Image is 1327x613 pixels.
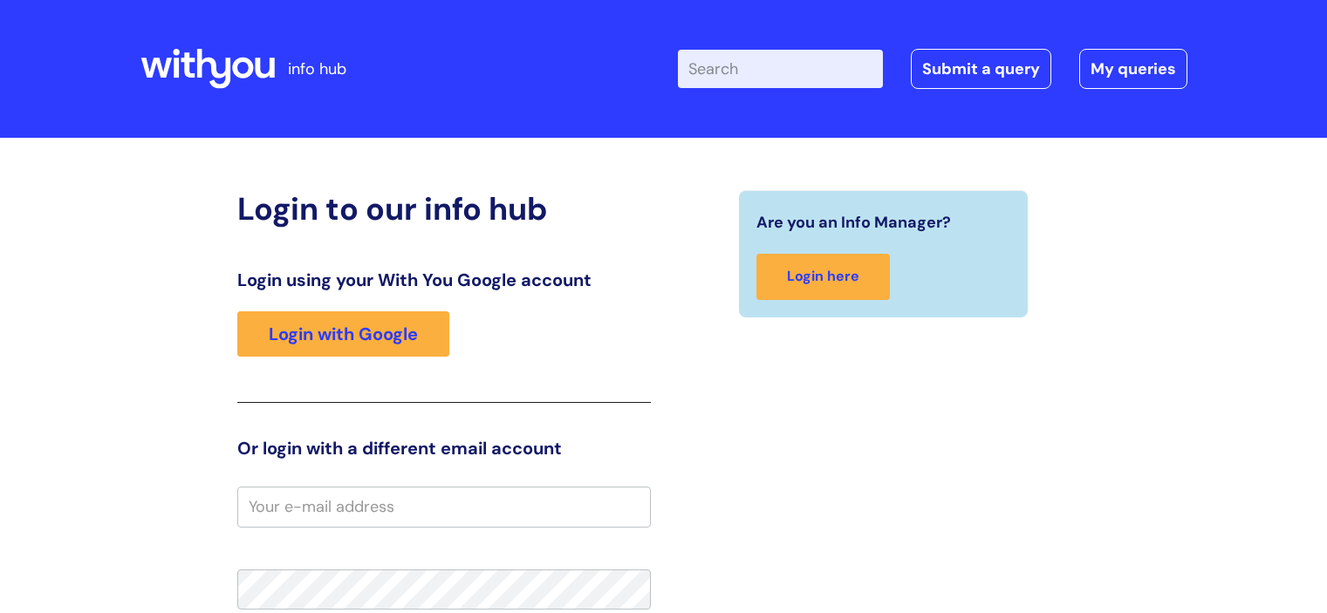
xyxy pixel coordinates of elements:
[237,269,651,290] h3: Login using your With You Google account
[237,487,651,527] input: Your e-mail address
[678,50,883,88] input: Search
[1079,49,1187,89] a: My queries
[756,208,951,236] span: Are you an Info Manager?
[288,55,346,83] p: info hub
[756,254,890,300] a: Login here
[911,49,1051,89] a: Submit a query
[237,311,449,357] a: Login with Google
[237,190,651,228] h2: Login to our info hub
[237,438,651,459] h3: Or login with a different email account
